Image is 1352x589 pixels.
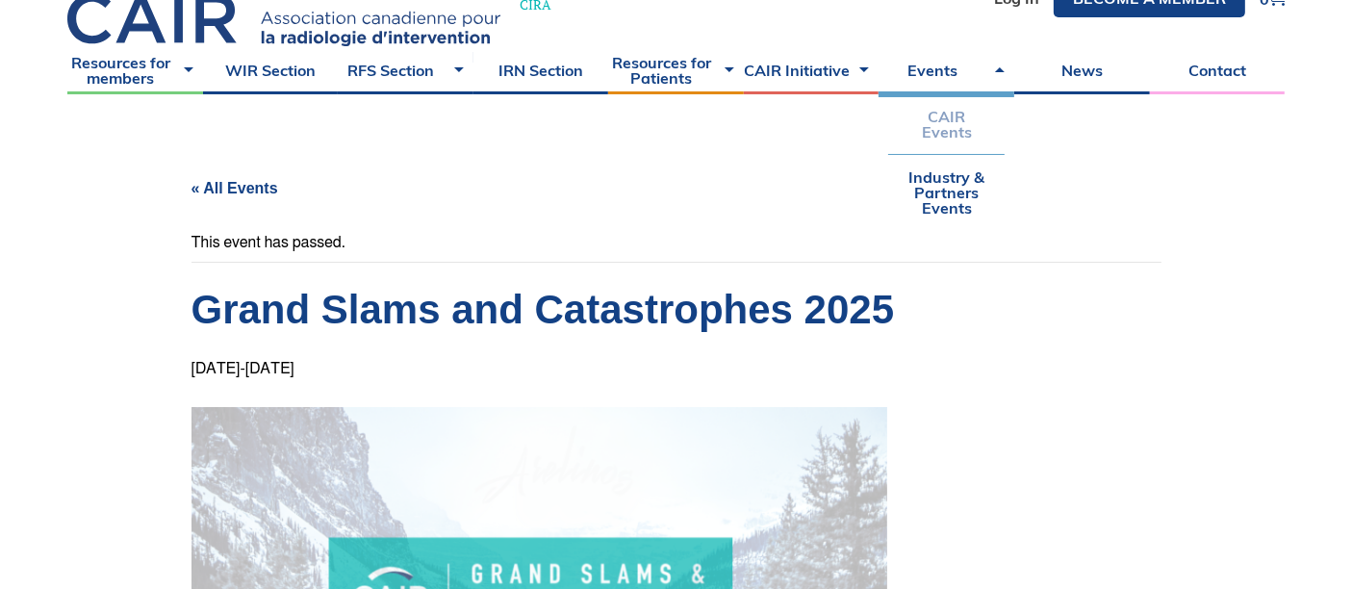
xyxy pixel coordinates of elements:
a: News [1014,46,1150,94]
a: WIR Section [203,46,339,94]
a: RFS Section [338,46,473,94]
span: [DATE] [245,361,294,376]
div: - [191,361,294,376]
h1: Grand Slams and Catastrophes 2025 [191,282,1161,338]
a: Events [879,46,1014,94]
a: Resources for members [67,46,203,94]
a: Industry & Partners Events [888,155,1005,230]
li: This event has passed. [191,235,1161,250]
a: IRN Section [473,46,609,94]
a: CAIR Initiative [744,46,880,94]
a: « All Events [191,180,278,196]
a: Contact [1150,46,1286,94]
a: Resources for Patients [608,46,744,94]
span: [DATE] [191,361,241,376]
a: CAIR Events [888,94,1005,154]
